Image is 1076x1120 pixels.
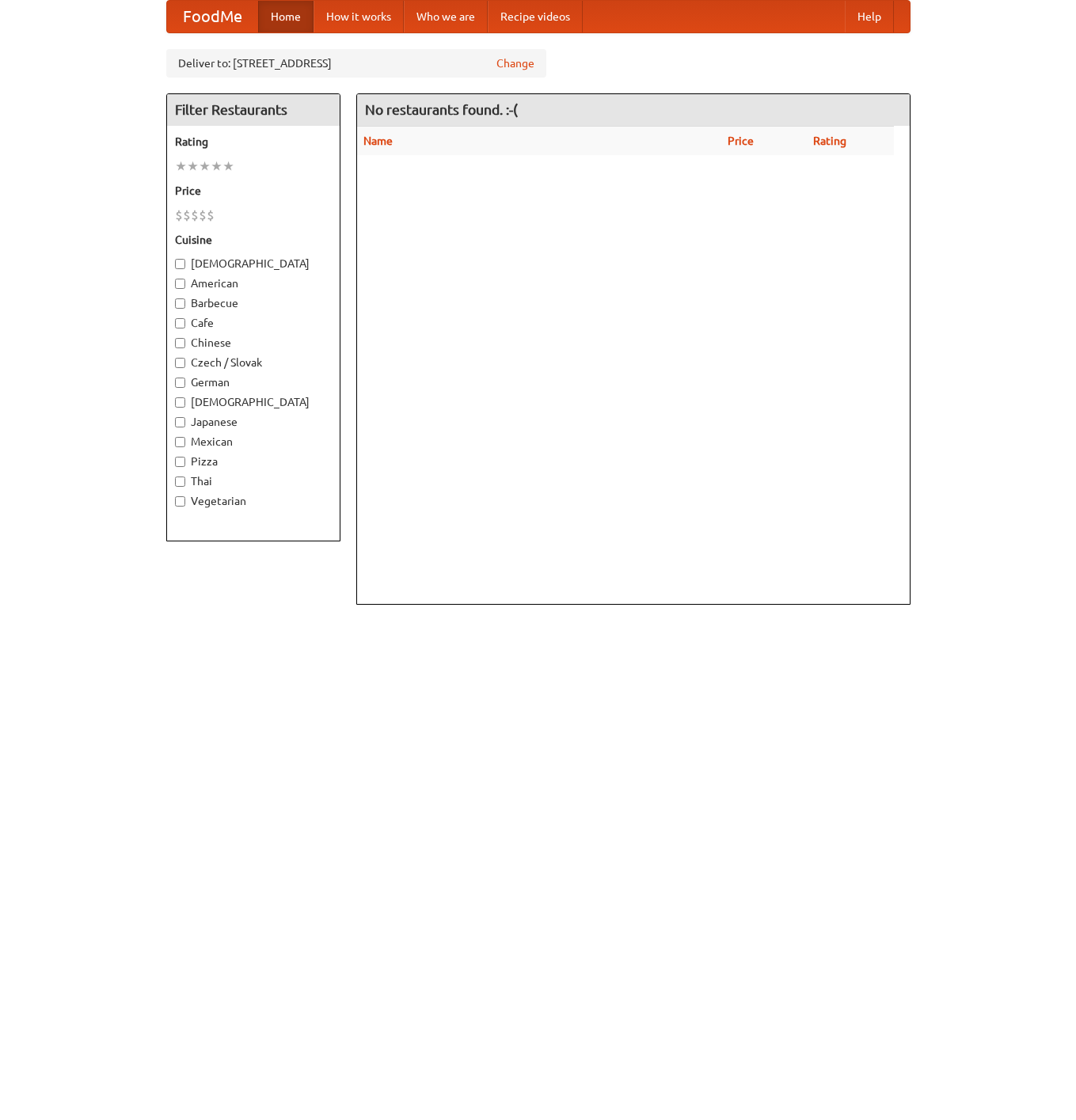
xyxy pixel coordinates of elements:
[363,135,393,147] a: Name
[183,207,191,224] li: $
[175,298,185,309] input: Barbecue
[175,295,332,311] label: Barbecue
[175,358,185,368] input: Czech / Slovak
[175,457,185,467] input: Pizza
[258,1,314,32] a: Home
[191,207,199,224] li: $
[175,318,185,328] input: Cafe
[207,207,215,224] li: $
[175,473,332,489] label: Thai
[314,1,404,32] a: How it works
[199,158,211,175] li: ★
[167,94,340,126] h4: Filter Restaurants
[496,55,534,71] a: Change
[175,158,187,175] li: ★
[167,1,258,32] a: FoodMe
[175,414,332,430] label: Japanese
[175,378,185,388] input: German
[488,1,583,32] a: Recipe videos
[175,315,332,331] label: Cafe
[175,476,185,487] input: Thai
[166,49,546,78] div: Deliver to: [STREET_ADDRESS]
[404,1,488,32] a: Who we are
[175,394,332,410] label: [DEMOGRAPHIC_DATA]
[845,1,894,32] a: Help
[175,256,332,271] label: [DEMOGRAPHIC_DATA]
[175,134,332,150] h5: Rating
[175,417,185,427] input: Japanese
[187,158,199,175] li: ★
[175,275,332,291] label: American
[365,102,518,117] ng-pluralize: No restaurants found. :-(
[175,496,185,507] input: Vegetarian
[222,158,234,175] li: ★
[175,335,332,351] label: Chinese
[175,397,185,408] input: [DEMOGRAPHIC_DATA]
[211,158,222,175] li: ★
[175,454,332,469] label: Pizza
[175,207,183,224] li: $
[813,135,846,147] a: Rating
[175,437,185,447] input: Mexican
[175,374,332,390] label: German
[175,259,185,269] input: [DEMOGRAPHIC_DATA]
[175,338,185,348] input: Chinese
[175,434,332,450] label: Mexican
[199,207,207,224] li: $
[175,493,332,509] label: Vegetarian
[175,183,332,199] h5: Price
[175,279,185,289] input: American
[175,355,332,370] label: Czech / Slovak
[175,232,332,248] h5: Cuisine
[728,135,754,147] a: Price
